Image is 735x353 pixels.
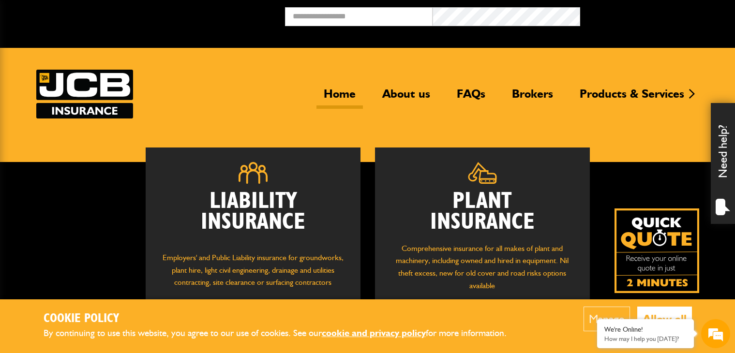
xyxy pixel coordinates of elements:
[450,87,493,109] a: FAQs
[604,325,687,334] div: We're Online!
[322,327,426,338] a: cookie and privacy policy
[160,191,346,242] h2: Liability Insurance
[572,87,691,109] a: Products & Services
[44,326,523,341] p: By continuing to use this website, you agree to our use of cookies. See our for more information.
[580,7,728,22] button: Broker Login
[505,87,560,109] a: Brokers
[390,191,575,233] h2: Plant Insurance
[584,307,630,331] button: Manage
[615,208,699,293] a: Get your insurance quote isn just 2-minutes
[36,70,133,118] a: JCB Insurance Services
[604,335,687,342] p: How may I help you today?
[316,87,363,109] a: Home
[637,307,692,331] button: Allow all
[160,251,346,298] p: Employers' and Public Liability insurance for groundworks, plant hire, light civil engineering, d...
[711,103,735,224] div: Need help?
[615,208,699,293] img: Quick Quote
[375,87,437,109] a: About us
[36,70,133,118] img: JCB Insurance Services logo
[390,242,575,292] p: Comprehensive insurance for all makes of plant and machinery, including owned and hired in equipm...
[44,311,523,326] h2: Cookie Policy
